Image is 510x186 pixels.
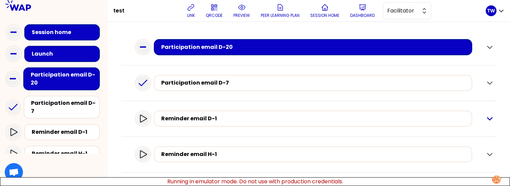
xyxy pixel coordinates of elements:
[31,99,96,115] div: Participation email D-7
[161,79,469,87] div: Participation email D-7
[486,5,505,16] button: TW
[31,71,96,87] div: Participation email D-20
[308,1,342,21] button: Session home
[161,43,469,51] div: Participation email D-20
[387,7,418,15] span: Facilitator
[32,28,96,36] div: Session home
[203,1,225,21] button: QRCODE
[487,7,495,14] p: TW
[310,13,339,18] p: Session home
[32,150,96,158] div: Reminder email H-1
[32,50,96,58] div: Launch
[161,115,469,123] div: Reminder email D-1
[350,13,375,18] p: Dashboard
[231,1,253,21] button: preview
[233,13,250,18] p: preview
[383,2,431,19] button: Facilitator
[161,150,469,158] div: Reminder email H-1
[206,13,223,18] p: QRCODE
[184,1,198,21] button: link
[32,128,96,136] div: Reminder email D-1
[5,163,23,181] a: Ouvrir le chat
[347,1,377,21] button: Dashboard
[187,13,195,18] p: link
[258,1,302,21] button: Peer learning plan
[261,13,300,18] p: Peer learning plan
